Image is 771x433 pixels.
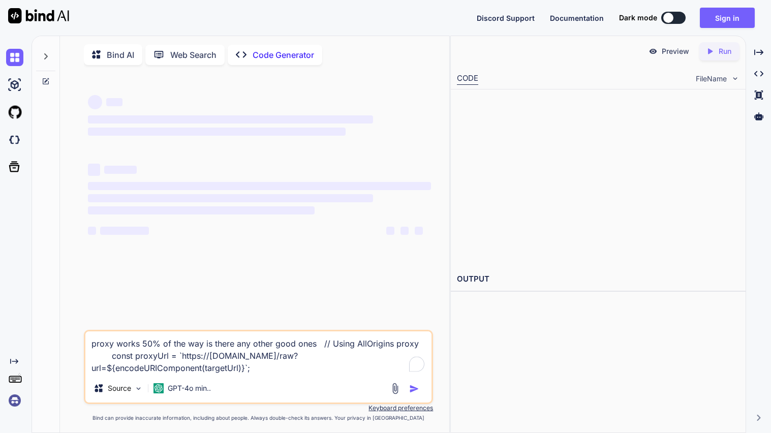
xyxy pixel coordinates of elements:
[100,227,149,235] span: ‌
[409,384,419,394] img: icon
[451,267,746,291] h2: OUTPUT
[662,46,689,56] p: Preview
[88,182,431,190] span: ‌
[168,383,211,393] p: GPT-4o min..
[8,8,69,23] img: Bind AI
[253,49,314,61] p: Code Generator
[6,76,23,94] img: ai-studio
[85,331,431,374] textarea: To enrich screen reader interactions, please activate Accessibility in Grammarly extension settings
[550,14,604,22] span: Documentation
[88,194,373,202] span: ‌
[6,104,23,121] img: githubLight
[696,74,727,84] span: FileName
[153,383,164,393] img: GPT-4o mini
[400,227,409,235] span: ‌
[700,8,755,28] button: Sign in
[415,227,423,235] span: ‌
[649,47,658,56] img: preview
[106,98,122,106] span: ‌
[457,73,478,85] div: CODE
[88,164,100,176] span: ‌
[84,414,433,422] p: Bind can provide inaccurate information, including about people. Always double-check its answers....
[477,14,535,22] span: Discord Support
[731,74,739,83] img: chevron down
[88,115,373,123] span: ‌
[6,49,23,66] img: chat
[6,392,23,409] img: signin
[88,128,345,136] span: ‌
[6,131,23,148] img: darkCloudIdeIcon
[619,13,657,23] span: Dark mode
[88,227,96,235] span: ‌
[108,383,131,393] p: Source
[170,49,217,61] p: Web Search
[389,383,401,394] img: attachment
[104,166,137,174] span: ‌
[88,206,315,214] span: ‌
[134,384,143,393] img: Pick Models
[477,13,535,23] button: Discord Support
[550,13,604,23] button: Documentation
[107,49,134,61] p: Bind AI
[88,95,102,109] span: ‌
[386,227,394,235] span: ‌
[719,46,731,56] p: Run
[84,404,433,412] p: Keyboard preferences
